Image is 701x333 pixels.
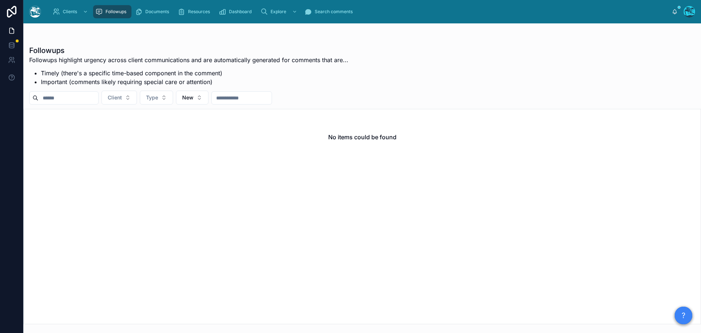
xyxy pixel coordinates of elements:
[675,307,692,324] button: ?
[63,9,77,15] span: Clients
[108,94,122,101] span: Client
[29,6,41,18] img: App logo
[182,94,194,101] span: New
[29,56,348,64] p: Followups highlight urgency across client communications and are automatically generated for comm...
[258,5,301,18] a: Explore
[188,9,210,15] span: Resources
[176,5,215,18] a: Resources
[41,77,348,86] li: Important (comments likely requiring special care or attention)
[145,9,169,15] span: Documents
[133,5,174,18] a: Documents
[101,91,137,105] button: Select Button
[29,45,348,56] h1: Followups
[315,9,353,15] span: Search comments
[50,5,92,18] a: Clients
[328,133,397,141] h2: No items could be found
[146,94,158,101] span: Type
[140,91,173,105] button: Select Button
[271,9,286,15] span: Explore
[106,9,126,15] span: Followups
[302,5,358,18] a: Search comments
[47,4,672,20] div: scrollable content
[41,69,348,77] li: Timely (there's a specific time-based component in the comment)
[217,5,257,18] a: Dashboard
[93,5,131,18] a: Followups
[176,91,208,105] button: Select Button
[229,9,252,15] span: Dashboard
